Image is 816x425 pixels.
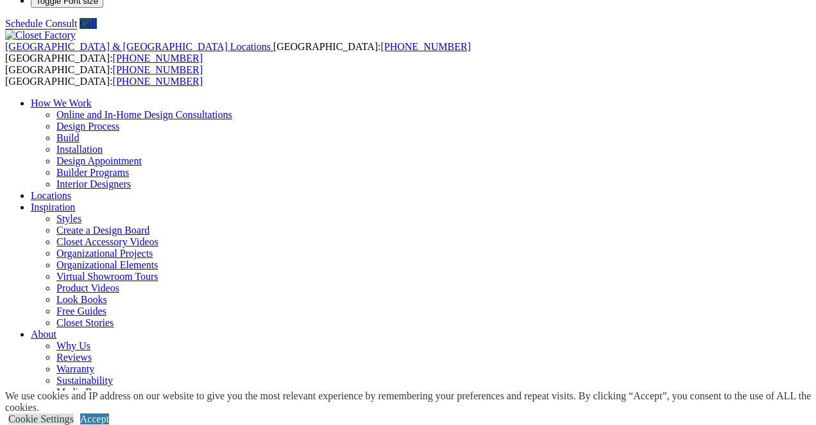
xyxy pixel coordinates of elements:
a: Builder Programs [56,167,129,178]
a: Accept [80,413,109,424]
a: Schedule Consult [5,18,77,29]
a: Design Appointment [56,155,142,166]
a: Build [56,132,80,143]
a: Look Books [56,294,107,305]
a: [PHONE_NUMBER] [380,41,470,52]
a: [PHONE_NUMBER] [113,53,203,64]
a: Design Process [56,121,119,132]
a: [PHONE_NUMBER] [113,64,203,75]
a: About [31,329,56,340]
a: Virtual Showroom Tours [56,271,158,282]
a: Locations [31,190,71,201]
a: Create a Design Board [56,225,149,236]
a: Reviews [56,352,92,363]
div: We use cookies and IP address on our website to give you the most relevant experience by remember... [5,390,816,413]
a: Media Room [56,386,110,397]
a: Why Us [56,340,90,351]
span: [GEOGRAPHIC_DATA]: [GEOGRAPHIC_DATA]: [5,41,471,64]
a: Online and In-Home Design Consultations [56,109,232,120]
a: Inspiration [31,202,75,212]
a: Free Guides [56,306,106,317]
a: [PHONE_NUMBER] [113,76,203,87]
span: [GEOGRAPHIC_DATA] & [GEOGRAPHIC_DATA] Locations [5,41,271,52]
a: Cookie Settings [8,413,74,424]
a: Organizational Elements [56,259,158,270]
a: Styles [56,213,81,224]
a: Product Videos [56,282,119,293]
a: Organizational Projects [56,248,153,259]
a: [GEOGRAPHIC_DATA] & [GEOGRAPHIC_DATA] Locations [5,41,273,52]
a: Call [80,18,97,29]
a: Interior Designers [56,178,131,189]
img: Closet Factory [5,30,76,41]
a: Closet Stories [56,317,114,328]
a: Sustainability [56,375,113,386]
span: [GEOGRAPHIC_DATA]: [GEOGRAPHIC_DATA]: [5,64,203,87]
a: Closet Accessory Videos [56,236,158,247]
a: Warranty [56,363,94,374]
a: How We Work [31,98,92,108]
a: Installation [56,144,103,155]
